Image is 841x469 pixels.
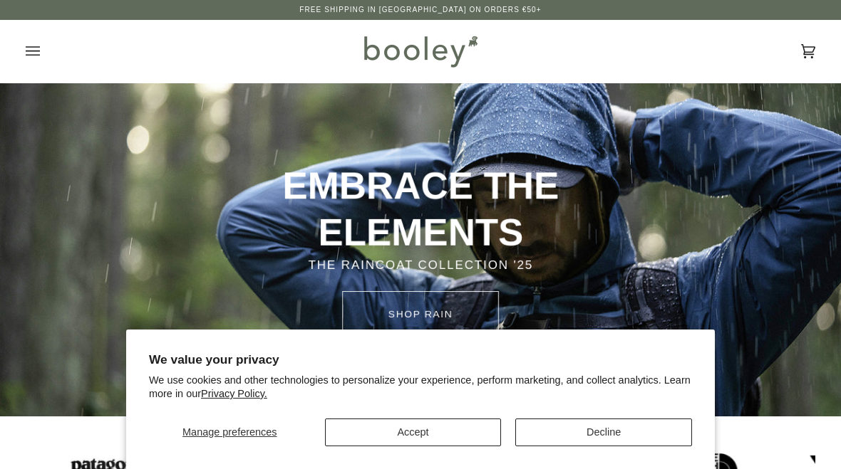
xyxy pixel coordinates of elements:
p: We use cookies and other technologies to personalize your experience, perform marketing, and coll... [149,374,692,401]
span: Manage preferences [182,426,277,438]
button: Manage preferences [149,418,311,446]
a: SHOP rain [342,291,499,337]
p: EMBRACE THE ELEMENTS [182,162,660,256]
button: Open menu [26,20,68,83]
a: Privacy Policy. [201,388,267,399]
h2: We value your privacy [149,352,692,367]
p: THE RAINCOAT COLLECTION '25 [182,256,660,275]
p: Free Shipping in [GEOGRAPHIC_DATA] on Orders €50+ [299,4,541,16]
img: Booley [358,31,483,72]
button: Accept [325,418,502,446]
button: Decline [515,418,692,446]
